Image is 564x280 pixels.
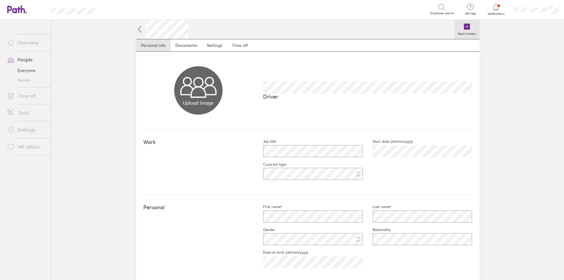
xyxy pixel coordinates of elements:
label: Job title [253,139,276,144]
p: Driver [263,93,472,100]
a: Tools [2,107,51,119]
a: Everyone [2,66,51,75]
span: Notifications [486,12,506,16]
a: Teams [2,75,51,85]
a: Personal info [136,39,171,51]
label: Gender [253,227,275,232]
a: Notifications [486,3,506,16]
a: Overview [2,37,51,49]
a: Documents [171,39,202,51]
a: Time off [227,39,253,51]
a: Settings [2,124,51,136]
a: People [2,54,51,66]
div: Search [112,6,128,12]
label: Last name* [363,204,391,209]
label: First name* [253,204,282,209]
label: Start date (dd/mm/yyyy) [363,139,413,144]
a: HR advice [2,141,51,153]
label: Contract type [253,162,286,167]
h4: Personal [143,204,253,211]
label: Date of birth (dd/mm/yyyy) [253,250,308,255]
span: Employee search [430,11,454,15]
a: Settings [202,39,227,51]
h4: Work [143,139,253,145]
span: Get help [461,12,480,15]
label: Book holiday [455,30,480,36]
label: Nationality [363,227,391,232]
a: Time off [2,90,51,102]
a: Book holiday [455,20,480,39]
